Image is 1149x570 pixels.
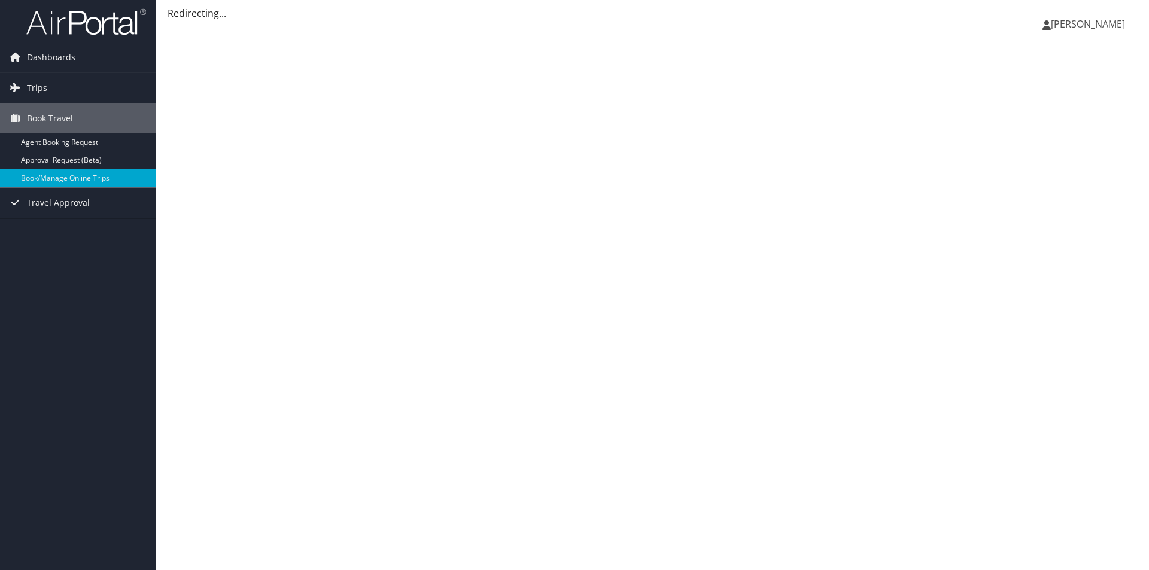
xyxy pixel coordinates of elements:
[27,103,73,133] span: Book Travel
[1042,6,1137,42] a: [PERSON_NAME]
[26,8,146,36] img: airportal-logo.png
[1051,17,1125,31] span: [PERSON_NAME]
[168,6,1137,20] div: Redirecting...
[27,42,75,72] span: Dashboards
[27,188,90,218] span: Travel Approval
[27,73,47,103] span: Trips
